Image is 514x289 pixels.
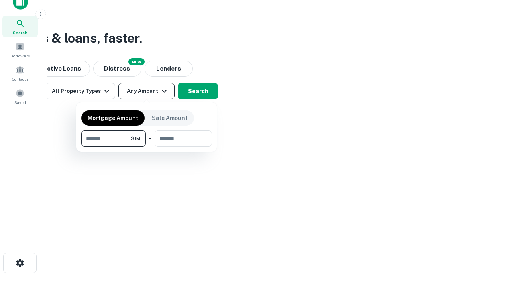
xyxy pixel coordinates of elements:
span: $1M [131,135,140,142]
div: - [149,130,151,147]
iframe: Chat Widget [474,225,514,263]
p: Sale Amount [152,114,188,122]
p: Mortgage Amount [88,114,138,122]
